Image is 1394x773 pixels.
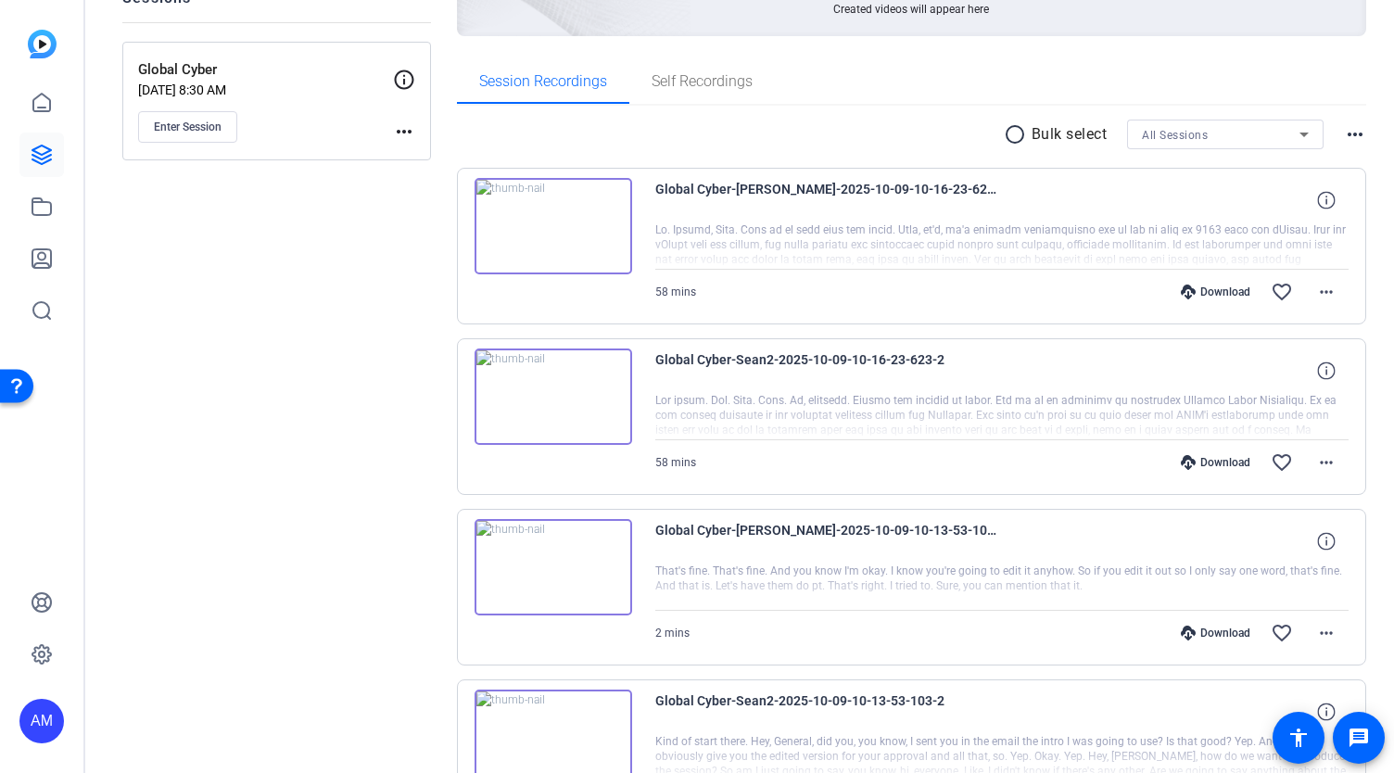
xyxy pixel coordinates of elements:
span: Global Cyber-[PERSON_NAME]-2025-10-09-10-16-23-623-4 [655,178,998,222]
mat-icon: more_horiz [1344,123,1366,146]
div: Download [1172,626,1260,640]
div: Download [1172,285,1260,299]
span: Created videos will appear here [833,2,989,17]
div: Download [1172,455,1260,470]
p: [DATE] 8:30 AM [138,82,393,97]
p: Global Cyber [138,59,393,81]
span: 58 mins [655,456,696,469]
mat-icon: favorite_border [1271,451,1293,474]
span: Global Cyber-Sean2-2025-10-09-10-16-23-623-2 [655,348,998,393]
span: Global Cyber-Sean2-2025-10-09-10-13-53-103-2 [655,690,998,734]
img: thumb-nail [475,178,632,274]
span: Session Recordings [479,74,607,89]
span: Enter Session [154,120,222,134]
mat-icon: favorite_border [1271,622,1293,644]
mat-icon: more_horiz [1315,281,1337,303]
mat-icon: more_horiz [1315,622,1337,644]
mat-icon: more_horiz [393,120,415,143]
mat-icon: accessibility [1287,727,1310,749]
span: Global Cyber-[PERSON_NAME]-2025-10-09-10-13-53-103-4 [655,519,998,564]
mat-icon: radio_button_unchecked [1004,123,1032,146]
mat-icon: more_horiz [1315,451,1337,474]
img: thumb-nail [475,519,632,615]
span: All Sessions [1142,129,1208,142]
span: 58 mins [655,285,696,298]
span: Self Recordings [652,74,753,89]
mat-icon: favorite_border [1271,281,1293,303]
div: AM [19,699,64,743]
mat-icon: message [1348,727,1370,749]
img: thumb-nail [475,348,632,445]
button: Enter Session [138,111,237,143]
img: blue-gradient.svg [28,30,57,58]
p: Bulk select [1032,123,1108,146]
span: 2 mins [655,627,690,640]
